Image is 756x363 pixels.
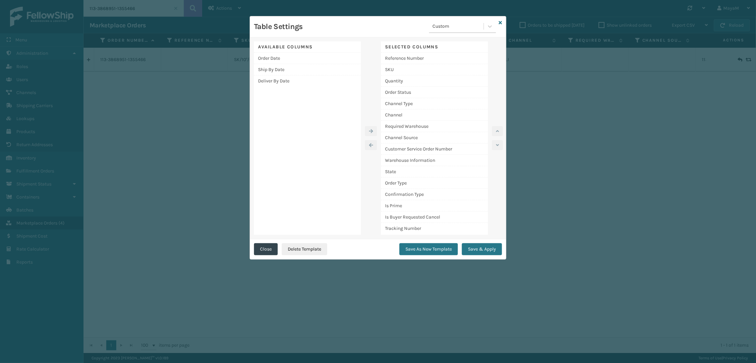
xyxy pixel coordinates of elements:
div: Confirmation Type [381,189,488,200]
button: Save & Apply [462,243,502,255]
div: Is Prime [381,200,488,212]
div: Deliver By Date [254,75,361,86]
div: Channel Source [381,132,488,143]
div: Order Status [381,87,488,98]
div: Order Type [381,177,488,189]
div: Is Buyer Requested Cancel [381,212,488,223]
div: Custom [432,23,484,30]
div: Order Date [254,53,361,64]
button: Delete Template [282,243,327,255]
button: Save As New Template [399,243,458,255]
h3: Table Settings [254,22,303,32]
button: Close [254,243,278,255]
div: Quantity [381,75,488,87]
div: Channel Type [381,98,488,109]
div: Available Columns [254,41,361,53]
div: SKU [381,64,488,75]
div: Required Warehouse [381,121,488,132]
div: Channel [381,109,488,121]
div: Reference Number [381,53,488,64]
div: Customer Service Order Number [381,143,488,155]
div: State [381,166,488,177]
div: Ship By Date [254,64,361,75]
div: Selected Columns [381,41,488,53]
div: Warehouse Information [381,155,488,166]
div: Tracking Number [381,223,488,234]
